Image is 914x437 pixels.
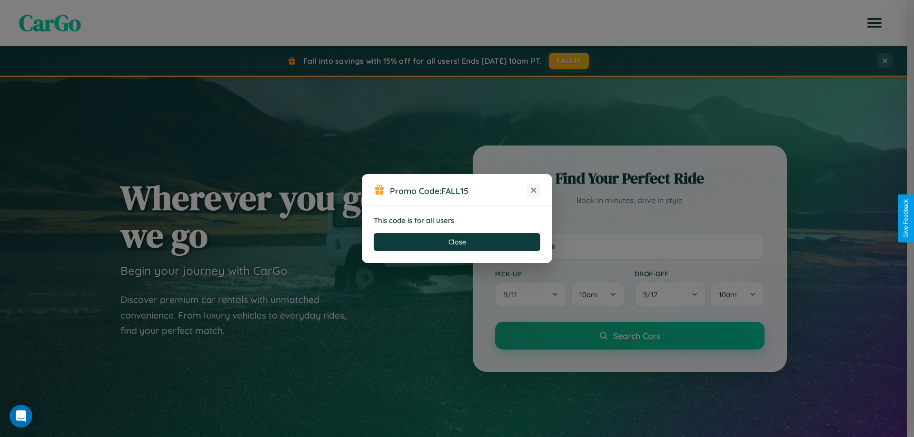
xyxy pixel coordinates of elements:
[374,233,540,251] button: Close
[390,185,527,196] h3: Promo Code:
[374,216,454,225] strong: This code is for all users
[903,199,909,238] div: Give Feedback
[10,405,32,427] div: Open Intercom Messenger
[441,185,468,196] b: FALL15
